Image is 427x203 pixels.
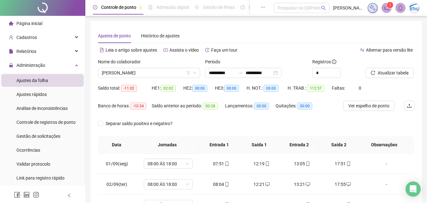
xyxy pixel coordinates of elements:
[224,85,239,92] span: 00:00
[107,182,127,187] span: 02/09(ter)
[224,162,229,166] span: mobile
[148,159,189,168] span: 08:00 ÁS 18:00
[249,5,273,10] span: Painel do DP
[148,5,153,10] span: file-done
[106,48,157,53] span: Leia o artigo sobre ajustes
[192,85,207,92] span: 00:00
[163,48,168,52] span: youtube
[16,120,76,125] span: Controle de registros de ponto
[16,35,37,40] span: Cadastros
[384,5,389,11] span: notification
[156,5,189,10] span: Admissão digital
[410,3,419,13] img: 48594
[307,85,324,92] span: 112:57
[297,103,312,110] span: 00:00
[265,162,270,166] span: mobile
[247,160,277,167] div: 12:19
[203,5,235,10] span: Gestão de férias
[33,192,39,198] span: instagram
[152,85,183,92] div: HE 1:
[346,182,351,187] span: desktop
[406,181,421,197] div: Open Intercom Messenger
[241,5,245,10] span: dashboard
[305,162,310,166] span: mobile
[16,78,48,83] span: Ajustes da folha
[254,103,269,110] span: 00:00
[247,85,288,92] div: H. NOT.:
[247,181,277,188] div: 12:21
[321,6,326,10] span: search
[98,102,152,110] div: Banco de horas:
[103,120,175,127] span: Separar saldo positivo e negativo?
[332,86,346,91] span: Faltas:
[215,85,247,92] div: HE 3:
[141,33,180,38] span: Histórico de ajustes
[16,148,40,153] span: Ocorrências
[224,182,229,187] span: mobile
[364,141,405,148] span: Observações
[199,136,239,154] th: Entrada 1
[106,161,128,166] span: 01/09(seg)
[359,86,361,91] span: 0
[98,58,145,65] label: Nome do colaborador
[205,48,210,52] span: history
[276,102,320,110] div: Quitações:
[305,182,310,187] span: desktop
[9,21,13,26] span: home
[371,71,375,75] span: reload
[16,63,45,68] span: Administração
[368,181,405,188] div: -
[14,192,20,198] span: facebook
[131,103,146,110] span: -10:34
[101,5,136,10] span: Controle de ponto
[16,92,47,97] span: Ajustes rápidos
[287,181,317,188] div: 13:21
[319,136,359,154] th: Saída 2
[332,60,336,64] span: info-circle
[98,33,131,38] span: Ajustes de ponto
[206,181,236,188] div: 08:04
[360,48,364,52] span: swap
[348,102,389,109] span: Ver espelho de ponto
[98,85,152,92] div: Saldo total:
[398,5,403,11] span: bell
[368,160,405,167] div: -
[369,4,376,11] img: sparkle-icon.fc2bf0ac1784a2077858766a79e2daf3.svg
[16,106,68,111] span: Análise de inconsistências
[16,49,36,54] span: Relatórios
[211,48,237,53] span: Faça um tour
[205,58,224,65] label: Período
[287,160,317,167] div: 13:05
[186,71,190,75] span: filter
[16,21,42,26] span: Página inicial
[378,69,409,76] span: Atualizar tabela
[193,71,197,75] span: down
[16,134,60,139] span: Gestão de solicitações
[98,136,135,154] th: Data
[9,35,13,40] span: user-add
[366,68,414,78] button: Atualizar tabela
[238,70,243,75] span: to
[195,5,199,10] span: sun
[169,48,199,53] span: Assista o vídeo
[152,102,225,110] div: Saldo anterior ao período:
[389,3,391,7] span: 1
[327,181,358,188] div: 17:55
[407,103,412,108] span: upload
[16,162,50,167] span: Validar protocolo
[225,102,276,110] div: Lançamentos:
[9,63,13,67] span: lock
[261,5,265,10] span: ellipsis
[93,5,97,10] span: clock-circle
[333,4,364,11] span: [PERSON_NAME] - ARTHUZO
[366,48,413,53] span: Alternar para versão lite
[238,70,243,75] span: swap-right
[121,85,137,92] span: -11:02
[206,160,236,167] div: 07:51
[135,136,199,154] th: Jornadas
[288,85,332,92] div: H. TRAB.:
[148,180,189,189] span: 08:00 ÁS 18:00
[279,136,319,154] th: Entrada 2
[343,101,394,111] button: Ver espelho de ponto
[346,162,351,166] span: mobile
